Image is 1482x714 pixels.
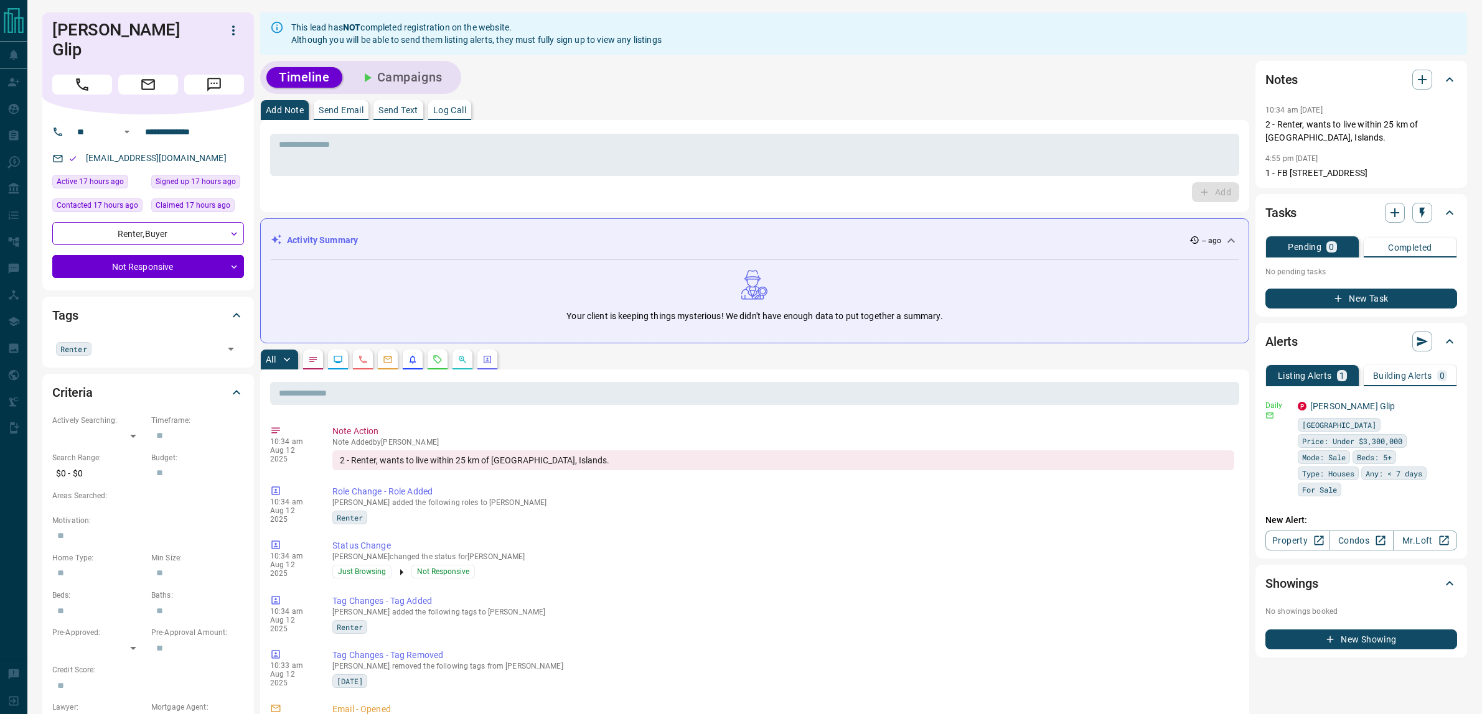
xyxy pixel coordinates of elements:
[1265,167,1457,180] p: 1 - FB [STREET_ADDRESS]
[52,378,244,407] div: Criteria
[118,75,178,95] span: Email
[332,662,1234,670] p: [PERSON_NAME] removed the following tags from [PERSON_NAME]
[52,664,244,675] p: Credit Score:
[358,355,368,364] svg: Calls
[1265,70,1298,90] h2: Notes
[1373,371,1432,380] p: Building Alerts
[482,355,492,364] svg: Agent Actions
[1339,371,1344,380] p: 1
[151,198,244,216] div: Mon Aug 11 2025
[417,565,469,578] span: Not Responsive
[266,67,342,88] button: Timeline
[1265,327,1457,356] div: Alerts
[52,452,145,463] p: Search Range:
[270,446,314,463] p: Aug 12 2025
[156,175,236,188] span: Signed up 17 hours ago
[337,621,363,633] span: Renter
[52,590,145,601] p: Beds:
[52,198,145,216] div: Mon Aug 11 2025
[332,595,1234,608] p: Tag Changes - Tag Added
[120,124,134,139] button: Open
[52,627,145,638] p: Pre-Approved:
[270,560,314,578] p: Aug 12 2025
[383,355,393,364] svg: Emails
[287,234,358,247] p: Activity Summary
[151,702,244,713] p: Mortgage Agent:
[1265,411,1274,420] svg: Email
[1357,451,1392,463] span: Beds: 5+
[270,607,314,616] p: 10:34 am
[270,670,314,687] p: Aug 12 2025
[52,463,145,484] p: $0 - $0
[1265,106,1323,114] p: 10:34 am [DATE]
[319,106,363,114] p: Send Email
[433,106,466,114] p: Log Call
[332,450,1234,470] div: 2 - Renter, wants to live within 25 km of [GEOGRAPHIC_DATA], Islands.
[270,498,314,506] p: 10:34 am
[270,616,314,633] p: Aug 12 2025
[156,199,230,211] span: Claimed 17 hours ago
[52,255,244,278] div: Not Responsive
[52,300,244,330] div: Tags
[57,175,124,188] span: Active 17 hours ago
[332,438,1234,447] p: Note Added by [PERSON_NAME]
[52,75,112,95] span: Call
[1265,531,1330,550] a: Property
[332,552,1234,561] p: [PERSON_NAME] changed the status for [PERSON_NAME]
[408,355,418,364] svg: Listing Alerts
[1388,243,1432,252] p: Completed
[332,649,1234,662] p: Tag Changes - Tag Removed
[52,702,145,713] p: Lawyer:
[1265,400,1290,411] p: Daily
[266,106,304,114] p: Add Note
[1265,629,1457,649] button: New Showing
[1265,573,1318,593] h2: Showings
[347,67,455,88] button: Campaigns
[151,627,244,638] p: Pre-Approval Amount:
[343,22,360,32] strong: NOT
[1265,198,1457,228] div: Tasks
[1329,243,1334,251] p: 0
[57,199,138,211] span: Contacted 17 hours ago
[1302,467,1354,480] span: Type: Houses
[1265,606,1457,617] p: No showings booked
[1302,451,1346,463] span: Mode: Sale
[1265,568,1457,598] div: Showings
[1265,331,1298,351] h2: Alerts
[1265,289,1457,308] button: New Task
[151,590,244,601] p: Baths:
[332,608,1234,616] p: [PERSON_NAME] added the following tags to [PERSON_NAME]
[52,490,244,501] p: Areas Searched:
[433,355,443,364] svg: Requests
[333,355,343,364] svg: Lead Browsing Activity
[68,154,77,163] svg: Email Valid
[151,552,244,563] p: Min Size:
[271,229,1239,252] div: Activity Summary-- ago
[270,552,314,560] p: 10:34 am
[291,16,662,51] div: This lead has completed registration on the website. Although you will be able to send them listi...
[1265,262,1457,281] p: No pending tasks
[151,415,244,426] p: Timeframe:
[1310,401,1395,411] a: [PERSON_NAME] Glip
[1265,118,1457,144] p: 2 - Renter, wants to live within 25 km of [GEOGRAPHIC_DATA], Islands.
[86,153,227,163] a: [EMAIL_ADDRESS][DOMAIN_NAME]
[52,515,244,526] p: Motivation:
[378,106,418,114] p: Send Text
[60,343,87,355] span: Renter
[1393,531,1457,550] a: Mr.Loft
[1302,435,1402,447] span: Price: Under $3,300,000
[270,437,314,446] p: 10:34 am
[338,565,386,578] span: Just Browsing
[1202,235,1221,246] p: -- ago
[457,355,467,364] svg: Opportunities
[1366,467,1422,480] span: Any: < 7 days
[332,425,1234,438] p: Note Action
[337,675,363,687] span: [DATE]
[337,511,363,524] span: Renter
[1440,371,1445,380] p: 0
[52,175,145,192] div: Mon Aug 11 2025
[52,20,204,60] h1: [PERSON_NAME] Glip
[332,539,1234,552] p: Status Change
[1265,203,1297,223] h2: Tasks
[52,382,93,402] h2: Criteria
